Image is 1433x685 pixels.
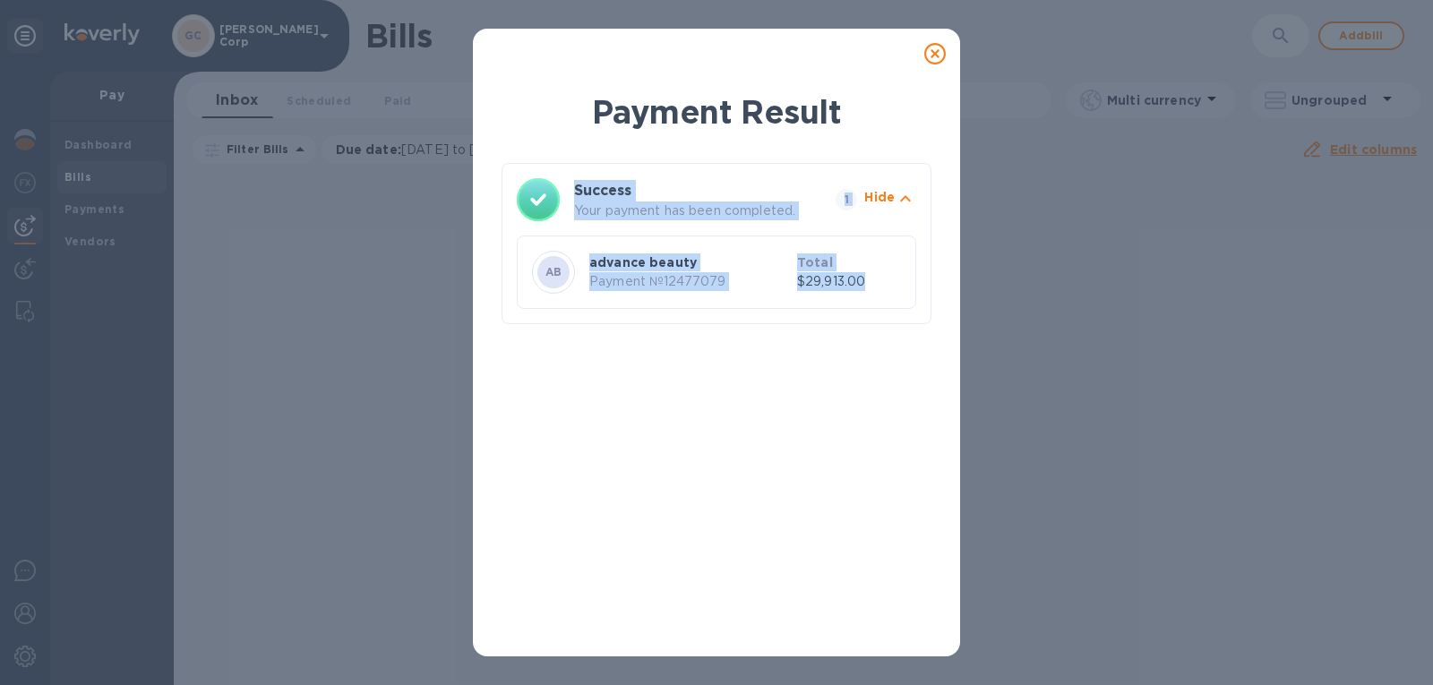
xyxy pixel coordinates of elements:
p: advance beauty [589,253,790,271]
p: Payment № 12477079 [589,272,790,291]
span: 1 [836,189,857,210]
p: Hide [864,188,895,206]
p: Your payment has been completed. [574,201,828,220]
h1: Payment Result [502,90,931,134]
b: AB [545,265,562,278]
p: $29,913.00 [797,272,901,291]
button: Hide [864,188,916,212]
b: Total [797,255,833,270]
h3: Success [574,180,803,201]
